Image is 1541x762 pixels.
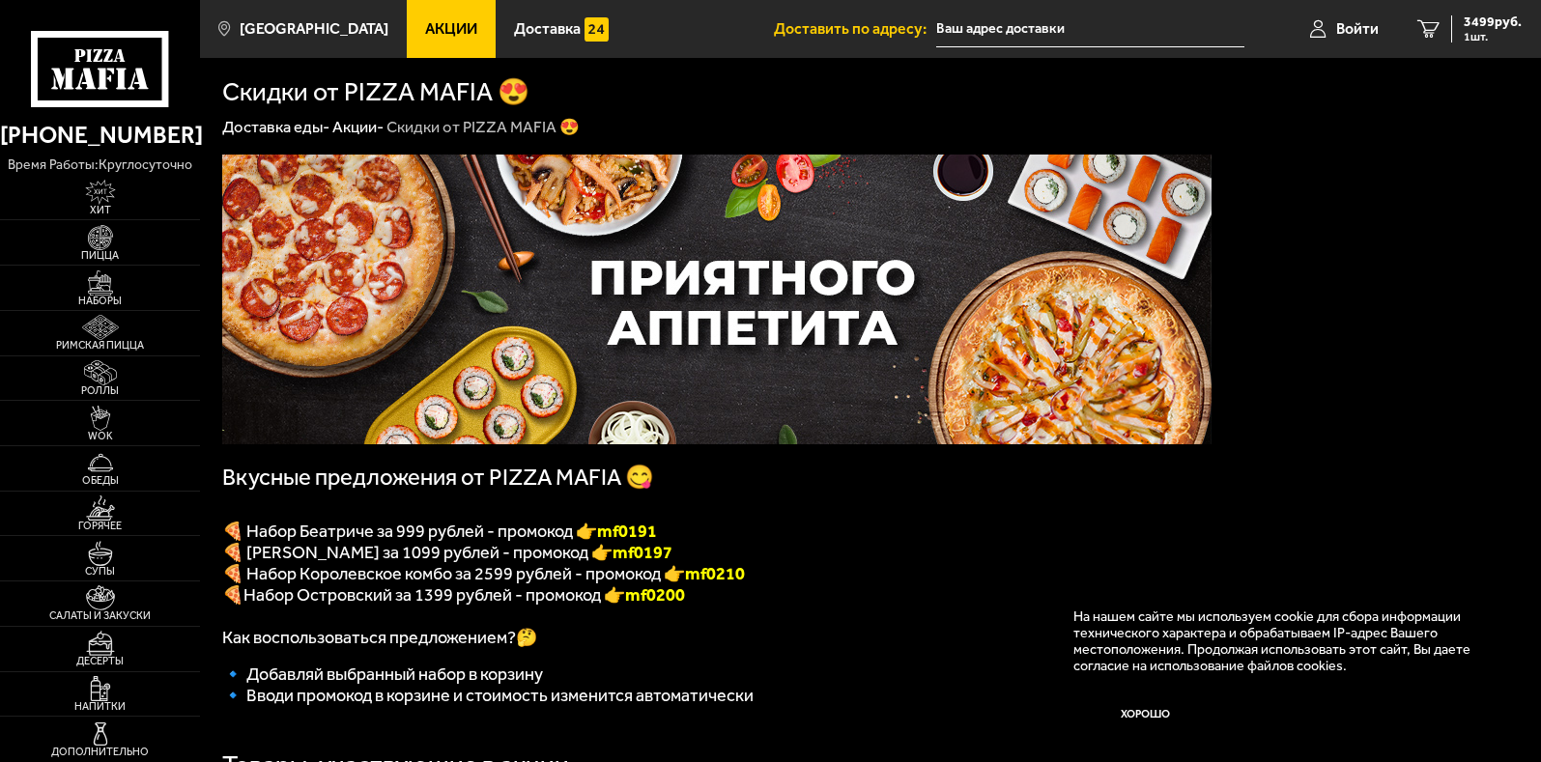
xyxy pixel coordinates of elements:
span: 3499 руб. [1464,15,1522,29]
span: Вкусные предложения от PIZZA MAFIA 😋 [222,464,654,491]
img: 15daf4d41897b9f0e9f617042186c801.svg [585,17,609,42]
span: 🍕 Набор Королевское комбо за 2599 рублей - промокод 👉 [222,563,685,584]
span: 🔹 Вводи промокод в корзине и стоимость изменится автоматически [222,685,754,706]
span: Доставить по адресу: [774,21,936,37]
span: 🍕 [PERSON_NAME] за 1099 рублей - промокод 👉 [222,542,672,563]
b: mf0191 [597,521,657,542]
img: 1024x1024 [222,155,1212,444]
b: mf0197 [613,542,672,563]
p: На нашем сайте мы используем cookie для сбора информации технического характера и обрабатываем IP... [1073,608,1492,675]
a: Акции- [332,117,384,136]
span: Доставка [514,21,581,37]
span: 1 шт. [1464,31,1522,42]
span: Как воспользоваться предложением?🤔 [222,627,537,648]
span: Набор Островский за 1399 рублей - промокод 👉 [243,584,685,606]
font: 🍕 [222,584,243,606]
span: [GEOGRAPHIC_DATA] [240,21,388,37]
b: mf0200 [625,584,685,606]
h1: Скидки от PIZZA MAFIA 😍 [222,79,529,105]
input: Ваш адрес доставки [936,12,1244,47]
button: Хорошо [1073,691,1218,739]
div: Скидки от PIZZA MAFIA 😍 [386,117,580,138]
span: mf0210 [685,563,745,584]
span: 🍕 Набор Беатриче за 999 рублей - промокод 👉 [222,521,657,542]
span: Войти [1336,21,1379,37]
a: Доставка еды- [222,117,329,136]
span: Акции [425,21,477,37]
span: 🔹 Добавляй выбранный набор в корзину [222,663,543,685]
